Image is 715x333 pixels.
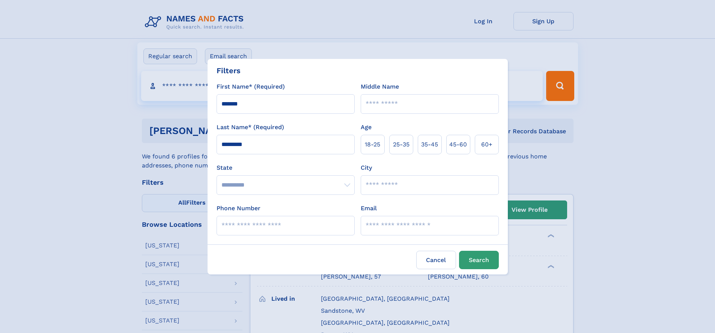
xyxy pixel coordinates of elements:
[361,123,372,132] label: Age
[393,140,409,149] span: 25‑35
[217,65,241,76] div: Filters
[217,163,355,172] label: State
[361,204,377,213] label: Email
[481,140,492,149] span: 60+
[217,204,260,213] label: Phone Number
[459,251,499,269] button: Search
[217,123,284,132] label: Last Name* (Required)
[361,82,399,91] label: Middle Name
[365,140,380,149] span: 18‑25
[361,163,372,172] label: City
[416,251,456,269] label: Cancel
[217,82,285,91] label: First Name* (Required)
[449,140,467,149] span: 45‑60
[421,140,438,149] span: 35‑45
